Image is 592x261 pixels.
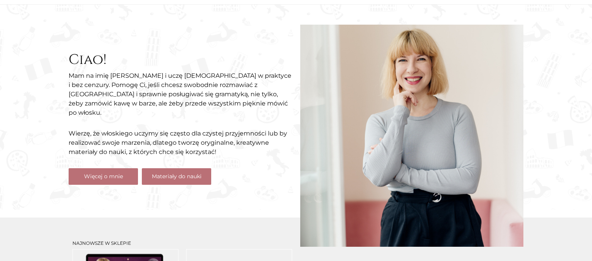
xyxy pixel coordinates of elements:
h2: Ciao! [69,52,292,68]
p: Wierzę, że włoskiego uczymy się często dla czystej przyjemności lub by realizować swoje marzenia,... [69,129,292,157]
p: Mam na imię [PERSON_NAME] i uczę [DEMOGRAPHIC_DATA] w praktyce i bez cenzury. Pomogę Ci, jeśli ch... [69,71,292,117]
a: Więcej o mnie [69,168,138,185]
a: Materiały do nauki [142,168,211,185]
h3: Najnowsze w sklepie [72,241,292,246]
